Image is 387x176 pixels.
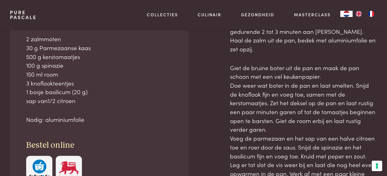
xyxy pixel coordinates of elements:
a: Gezondheid [241,11,274,18]
a: FR [365,11,377,17]
p: Nodig: aluminiumfolie [26,115,172,124]
a: PurePascale [10,10,37,20]
a: Collecties [147,11,178,18]
a: Masterclass [294,11,330,18]
span: / [50,96,52,105]
ul: Language list [353,11,377,17]
p: Smelt wat boter in een pan en bak de zalmmoten gedurende 2 tot 3 minuten aan [PERSON_NAME]. Haal ... [230,18,377,54]
a: Culinair [198,11,221,18]
p: 2 zalmmoten 30 g Parmezaanse kaas 500 g kerstomaatjes 100 g spinazie 150 ml room 3 knoflookteentj... [26,34,172,105]
button: Uw voorkeuren voor toestemming voor trackingtechnologieën [372,161,382,171]
div: Language [340,11,353,17]
a: EN [353,11,365,17]
aside: Language selected: Nederlands [340,11,377,17]
a: NL [340,11,353,17]
span: 1 [48,96,50,105]
h3: Bestel online [26,140,172,151]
